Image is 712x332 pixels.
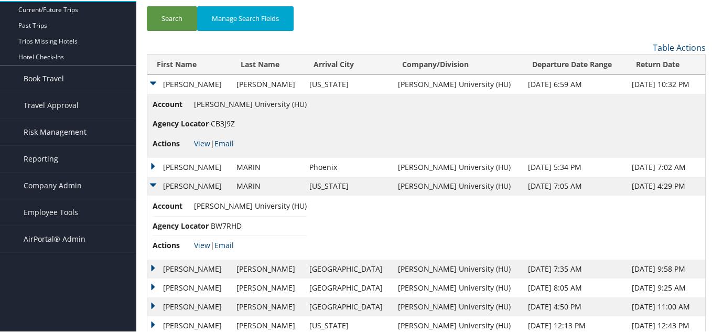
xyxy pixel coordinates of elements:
span: | [194,239,234,249]
td: [DATE] 10:32 PM [627,74,705,93]
td: [PERSON_NAME] [147,259,231,277]
td: [PERSON_NAME] [231,277,304,296]
span: Travel Approval [24,91,79,117]
td: MARIN [231,157,304,176]
span: Actions [153,239,192,250]
a: Email [214,239,234,249]
span: Reporting [24,145,58,171]
span: Book Travel [24,65,64,91]
span: Agency Locator [153,117,209,128]
th: Company/Division [393,53,523,74]
button: Search [147,5,197,30]
td: [PERSON_NAME] University (HU) [393,259,523,277]
th: Last Name: activate to sort column ascending [231,53,304,74]
td: [PERSON_NAME] [147,277,231,296]
td: [GEOGRAPHIC_DATA] [304,259,393,277]
span: | [194,137,234,147]
td: [PERSON_NAME] [147,296,231,315]
td: [PERSON_NAME] [147,176,231,195]
td: [DATE] 7:35 AM [523,259,627,277]
span: [PERSON_NAME] University (HU) [194,98,307,108]
td: [DATE] 8:05 AM [523,277,627,296]
td: [US_STATE] [304,176,393,195]
span: Account [153,98,192,109]
button: Manage Search Fields [197,5,294,30]
td: [DATE] 7:02 AM [627,157,705,176]
td: [DATE] 11:00 AM [627,296,705,315]
td: [PERSON_NAME] University (HU) [393,277,523,296]
td: [DATE] 4:50 PM [523,296,627,315]
a: Table Actions [653,41,706,52]
span: CB3J9Z [211,117,235,127]
span: Agency Locator [153,219,209,231]
th: First Name: activate to sort column ascending [147,53,231,74]
td: [PERSON_NAME] [147,74,231,93]
th: Return Date: activate to sort column ascending [627,53,705,74]
th: Arrival City: activate to sort column ascending [304,53,393,74]
span: AirPortal® Admin [24,225,85,251]
a: View [194,239,210,249]
td: [DATE] 9:58 PM [627,259,705,277]
td: [DATE] 7:05 AM [523,176,627,195]
span: Risk Management [24,118,87,144]
span: Company Admin [24,172,82,198]
span: [PERSON_NAME] University (HU) [194,200,307,210]
td: [GEOGRAPHIC_DATA] [304,277,393,296]
td: [PERSON_NAME] [231,259,304,277]
a: View [194,137,210,147]
td: [PERSON_NAME] University (HU) [393,296,523,315]
span: Actions [153,137,192,148]
td: [PERSON_NAME] [231,74,304,93]
a: Email [214,137,234,147]
td: [PERSON_NAME] [231,296,304,315]
td: [PERSON_NAME] University (HU) [393,74,523,93]
td: Phoenix [304,157,393,176]
td: [DATE] 5:34 PM [523,157,627,176]
td: [US_STATE] [304,74,393,93]
td: [GEOGRAPHIC_DATA] [304,296,393,315]
td: [PERSON_NAME] [147,157,231,176]
span: BW7RHD [211,220,242,230]
td: [DATE] 9:25 AM [627,277,705,296]
td: [DATE] 4:29 PM [627,176,705,195]
td: [DATE] 6:59 AM [523,74,627,93]
span: Account [153,199,192,211]
th: Departure Date Range: activate to sort column ascending [523,53,627,74]
td: MARIN [231,176,304,195]
span: Employee Tools [24,198,78,224]
td: [PERSON_NAME] University (HU) [393,176,523,195]
td: [PERSON_NAME] University (HU) [393,157,523,176]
